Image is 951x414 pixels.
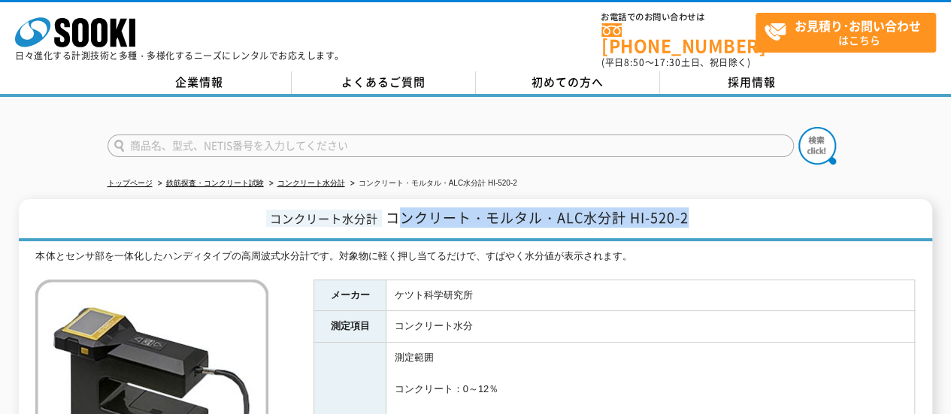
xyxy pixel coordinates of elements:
[266,210,382,227] span: コンクリート水分計
[476,71,660,94] a: 初めての方へ
[108,134,794,157] input: 商品名、型式、NETIS番号を入力してください
[292,71,476,94] a: よくあるご質問
[756,13,936,53] a: お見積り･お問い合わせはこちら
[660,71,844,94] a: 採用情報
[601,13,756,22] span: お電話でのお問い合わせは
[15,51,344,60] p: 日々進化する計測技術と多種・多様化するニーズにレンタルでお応えします。
[386,207,689,228] span: コンクリート・モルタル・ALC水分計 HI-520-2
[347,176,517,192] li: コンクリート・モルタル・ALC水分計 HI-520-2
[798,127,836,165] img: btn_search.png
[386,311,915,343] td: コンクリート水分
[166,179,264,187] a: 鉄筋探査・コンクリート試験
[277,179,345,187] a: コンクリート水分計
[35,249,915,264] div: 本体とセンサ部を一体化したハンディタイプの高周波式水分計です。対象物に軽く押し当てるだけで、すばやく水分値が表示されます。
[654,56,681,69] span: 17:30
[108,71,292,94] a: 企業情報
[601,23,756,54] a: [PHONE_NUMBER]
[624,56,645,69] span: 8:50
[795,17,921,35] strong: お見積り･お問い合わせ
[314,311,386,343] th: 測定項目
[601,56,750,69] span: (平日 ～ 土日、祝日除く)
[764,14,935,51] span: はこちら
[314,280,386,311] th: メーカー
[386,280,915,311] td: ケツト科学研究所
[108,179,153,187] a: トップページ
[532,74,604,90] span: 初めての方へ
